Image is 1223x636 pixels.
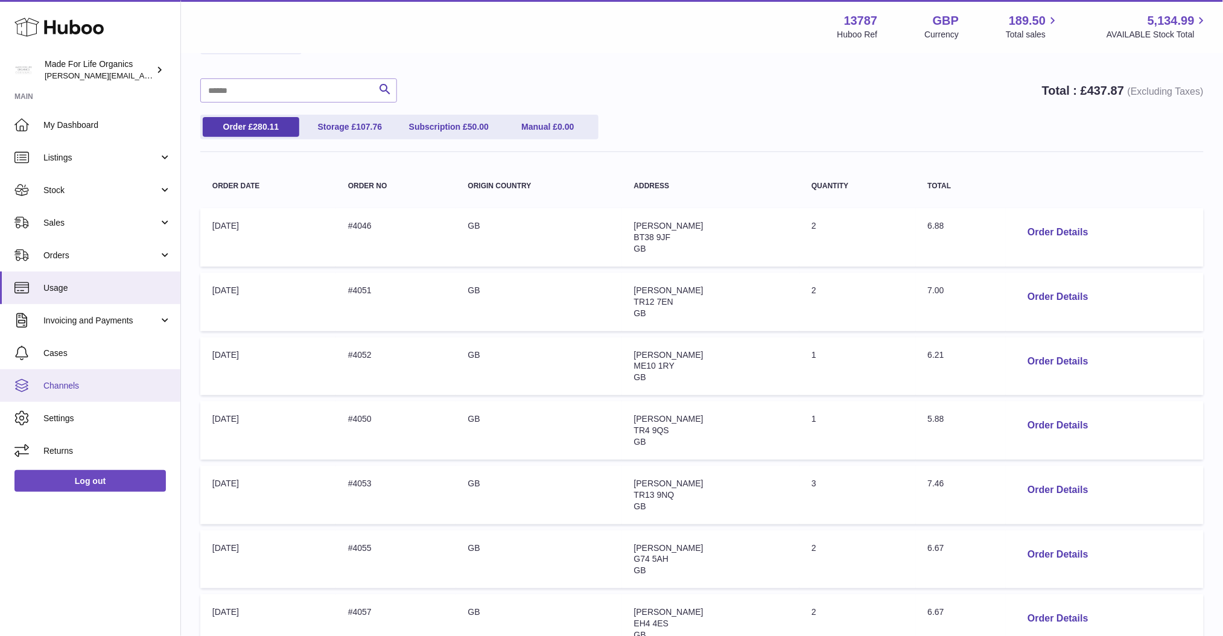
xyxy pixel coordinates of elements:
[1018,349,1098,374] button: Order Details
[928,414,944,424] span: 5.88
[200,466,336,524] td: [DATE]
[336,337,456,396] td: #4052
[336,170,456,202] th: Order no
[799,170,915,202] th: Quantity
[336,466,456,524] td: #4053
[928,285,944,295] span: 7.00
[356,122,382,132] span: 107.76
[43,217,159,229] span: Sales
[1018,542,1098,567] button: Order Details
[336,208,456,267] td: #4046
[634,479,704,488] span: [PERSON_NAME]
[302,117,398,137] a: Storage £107.76
[43,445,171,457] span: Returns
[456,530,622,589] td: GB
[500,117,596,137] a: Manual £0.00
[1107,13,1209,40] a: 5,134.99 AVAILABLE Stock Total
[336,530,456,589] td: #4055
[14,61,33,79] img: geoff.winwood@madeforlifeorganics.com
[456,401,622,460] td: GB
[634,619,669,628] span: EH4 4ES
[456,208,622,267] td: GB
[43,250,159,261] span: Orders
[456,170,622,202] th: Origin Country
[1087,84,1124,97] span: 437.87
[1107,29,1209,40] span: AVAILABLE Stock Total
[634,554,669,564] span: G74 5AH
[401,117,497,137] a: Subscription £50.00
[43,315,159,326] span: Invoicing and Payments
[43,152,159,164] span: Listings
[200,337,336,396] td: [DATE]
[634,437,646,447] span: GB
[634,543,704,553] span: [PERSON_NAME]
[200,273,336,331] td: [DATE]
[634,232,671,242] span: BT38 9JF
[634,372,646,382] span: GB
[634,350,704,360] span: [PERSON_NAME]
[253,122,279,132] span: 280.11
[916,170,1006,202] th: Total
[1018,285,1098,310] button: Order Details
[43,282,171,294] span: Usage
[43,119,171,131] span: My Dashboard
[43,413,171,424] span: Settings
[634,565,646,575] span: GB
[1009,13,1046,29] span: 189.50
[933,13,959,29] strong: GBP
[43,380,171,392] span: Channels
[203,117,299,137] a: Order £280.11
[799,208,915,267] td: 2
[928,607,944,617] span: 6.67
[43,185,159,196] span: Stock
[928,543,944,553] span: 6.67
[799,337,915,396] td: 1
[1148,13,1195,29] span: 5,134.99
[799,401,915,460] td: 1
[634,221,704,231] span: [PERSON_NAME]
[200,530,336,589] td: [DATE]
[45,71,307,80] span: [PERSON_NAME][EMAIL_ADDRESS][PERSON_NAME][DOMAIN_NAME]
[1018,413,1098,438] button: Order Details
[468,122,489,132] span: 50.00
[844,13,878,29] strong: 13787
[456,466,622,524] td: GB
[1006,13,1059,40] a: 189.50 Total sales
[634,244,646,253] span: GB
[336,401,456,460] td: #4050
[1018,606,1098,631] button: Order Details
[928,479,944,488] span: 7.46
[634,490,675,500] span: TR13 9NQ
[928,350,944,360] span: 6.21
[14,470,166,492] a: Log out
[634,308,646,318] span: GB
[1006,29,1059,40] span: Total sales
[456,273,622,331] td: GB
[634,501,646,511] span: GB
[557,122,574,132] span: 0.00
[634,297,673,307] span: TR12 7EN
[799,530,915,589] td: 2
[799,273,915,331] td: 2
[799,466,915,524] td: 3
[634,361,675,370] span: ME10 1RY
[1042,84,1204,97] strong: Total : £
[928,221,944,231] span: 6.88
[634,285,704,295] span: [PERSON_NAME]
[1018,220,1098,245] button: Order Details
[200,170,336,202] th: Order Date
[200,401,336,460] td: [DATE]
[200,208,336,267] td: [DATE]
[336,273,456,331] td: #4051
[43,348,171,359] span: Cases
[1018,478,1098,503] button: Order Details
[456,337,622,396] td: GB
[837,29,878,40] div: Huboo Ref
[1128,86,1204,97] span: (Excluding Taxes)
[634,414,704,424] span: [PERSON_NAME]
[634,425,669,435] span: TR4 9QS
[925,29,959,40] div: Currency
[622,170,800,202] th: Address
[634,607,704,617] span: [PERSON_NAME]
[45,59,153,81] div: Made For Life Organics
